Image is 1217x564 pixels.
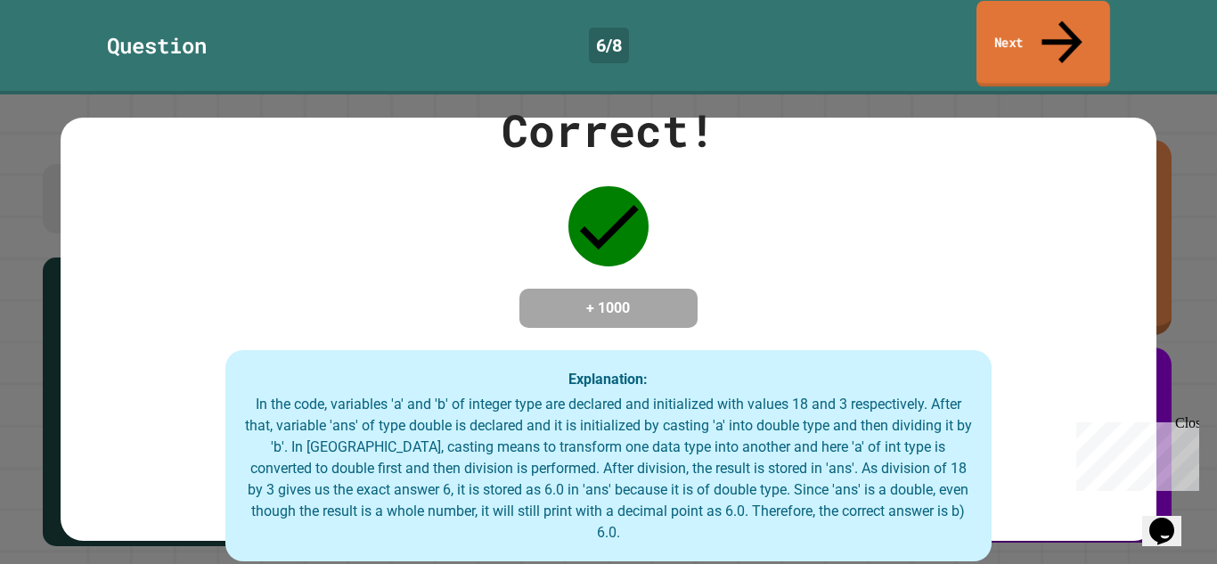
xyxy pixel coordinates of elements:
h4: + 1000 [537,298,680,319]
strong: Explanation: [568,370,648,387]
div: Correct! [502,97,715,164]
iframe: chat widget [1142,493,1199,546]
iframe: chat widget [1069,415,1199,491]
div: Question [107,29,207,61]
a: Next [976,1,1110,87]
div: In the code, variables 'a' and 'b' of integer type are declared and initialized with values 18 an... [243,394,975,544]
div: 6 / 8 [589,28,629,63]
div: Chat with us now!Close [7,7,123,113]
